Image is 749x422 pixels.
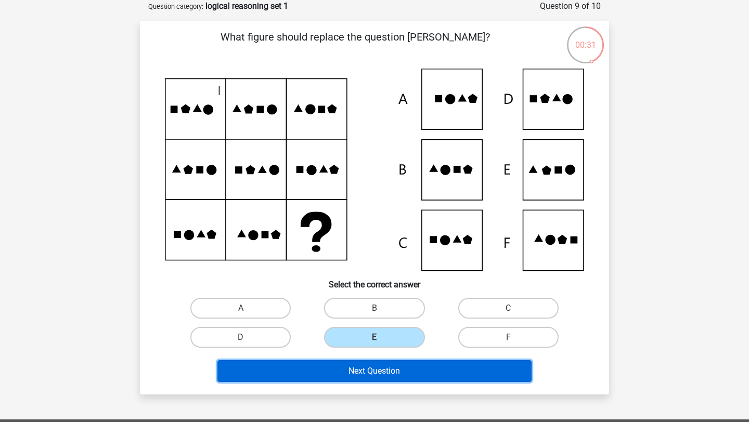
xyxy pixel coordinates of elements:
[324,298,424,319] label: B
[148,3,203,10] small: Question category:
[324,327,424,348] label: E
[190,298,291,319] label: A
[157,29,553,60] p: What figure should replace the question [PERSON_NAME]?
[566,25,605,51] div: 00:31
[157,271,592,289] h6: Select the correct answer
[205,1,288,11] strong: logical reasoning set 1
[458,298,559,319] label: C
[458,327,559,348] label: F
[217,360,532,382] button: Next Question
[190,327,291,348] label: D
